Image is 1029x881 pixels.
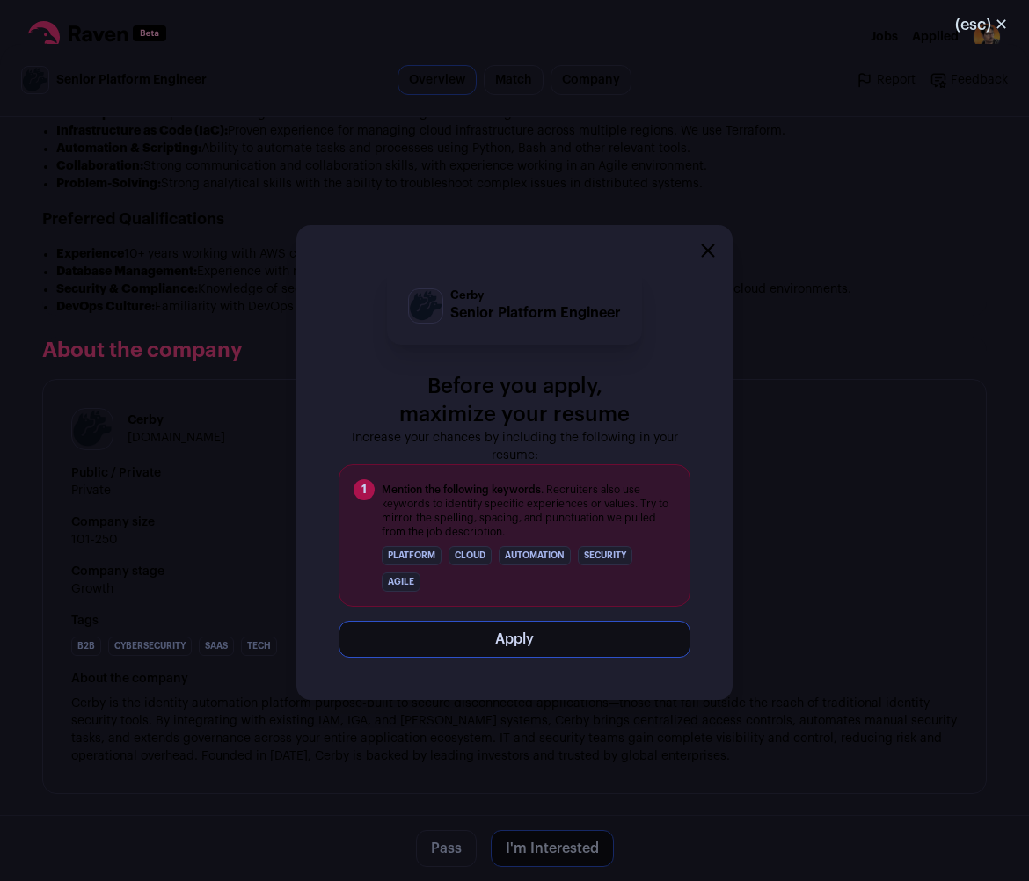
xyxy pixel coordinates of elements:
[382,483,675,539] span: . Recruiters also use keywords to identify specific experiences or values. Try to mirror the spel...
[382,546,442,565] li: platform
[382,572,420,592] li: agile
[339,373,690,429] p: Before you apply, maximize your resume
[382,484,541,495] span: Mention the following keywords
[339,429,690,464] p: Increase your chances by including the following in your resume:
[701,244,715,258] button: Close modal
[450,302,621,324] p: Senior Platform Engineer
[934,5,1029,44] button: Close modal
[499,546,571,565] li: automation
[450,288,621,302] p: Cerby
[409,289,442,323] img: 1c52b4a5b09674e64a04e39f02ef6f7b72e596941c68d37144684350065cd016.png
[354,479,375,500] span: 1
[449,546,492,565] li: cloud
[578,546,632,565] li: security
[339,621,690,658] button: Apply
